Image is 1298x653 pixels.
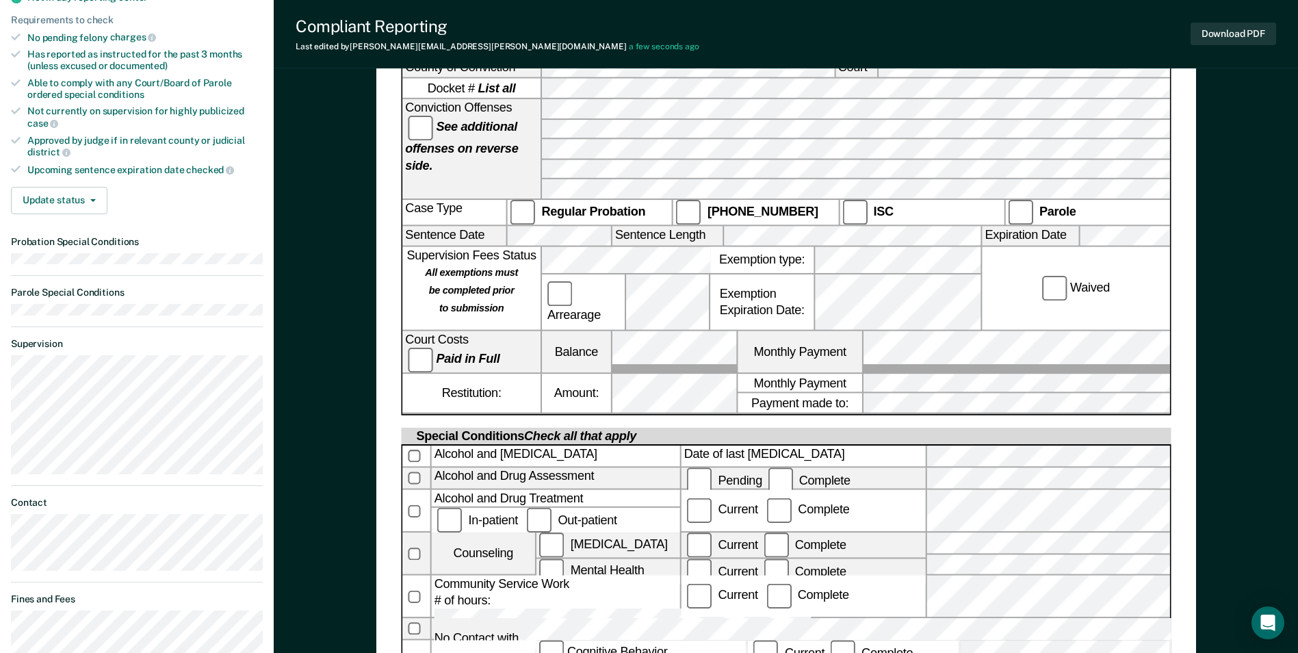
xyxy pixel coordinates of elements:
div: Not currently on supervision for highly publicized [27,105,263,129]
label: Current [684,589,760,602]
label: Monthly Payment [738,374,862,393]
div: Has reported as instructed for the past 3 months (unless excused or [27,49,263,72]
label: Complete [761,537,849,551]
div: Counseling [431,533,534,574]
input: Complete [766,498,791,523]
label: Balance [542,331,611,372]
strong: Parole [1039,205,1076,218]
div: Alcohol and Drug Assessment [431,468,679,489]
div: Last edited by [PERSON_NAME][EMAIL_ADDRESS][PERSON_NAME][DOMAIN_NAME] [296,42,699,51]
div: Complete [764,589,852,602]
input: Current [686,584,711,609]
span: checked [186,164,234,175]
input: In-patient [437,508,461,533]
dt: Parole Special Conditions [11,287,263,298]
input: Parole [1008,200,1033,225]
dt: Contact [11,497,263,509]
div: Approved by judge if in relevant county or judicial [27,135,263,158]
span: a few seconds ago [629,42,699,51]
span: charges [110,31,157,42]
button: Update status [11,187,107,214]
span: district [27,146,70,157]
div: Court Costs [402,331,541,372]
label: Date of last [MEDICAL_DATA] [681,446,924,466]
label: Monthly Payment [738,331,862,372]
strong: Regular Probation [541,205,645,218]
label: Payment made to: [738,394,862,413]
div: Alcohol and Drug Treatment [431,490,679,507]
div: Special Conditions [413,428,639,444]
input: Complete [764,559,788,584]
dt: Supervision [11,338,263,350]
div: Able to comply with any Court/Board of Parole ordered special [27,77,263,101]
input: Paid in Full [408,347,432,372]
input: Pending [686,468,711,493]
label: [MEDICAL_DATA] [536,533,680,557]
strong: Paid in Full [436,352,499,366]
input: Complete [764,533,788,557]
dt: Probation Special Conditions [11,236,263,248]
label: Out-patient [523,513,619,526]
span: Check all that apply [524,429,636,443]
label: Sentence Length [612,227,723,245]
label: Complete [765,473,853,487]
label: Amount: [542,374,611,413]
input: Current [686,559,711,584]
label: Current [684,537,760,551]
div: Community Service Work # of hours: [431,576,679,617]
label: Mental Health [536,559,680,584]
strong: [PHONE_NUMBER] [708,205,818,218]
input: Arrearage [547,281,572,306]
div: Supervision Fees Status [402,246,541,329]
input: ISC [842,200,866,225]
div: Requirements to check [11,14,263,26]
div: Conviction Offenses [402,99,541,199]
input: Regular Probation [510,200,534,225]
button: Download PDF [1191,23,1276,45]
label: Pending [684,473,764,487]
input: See additional offenses on reverse side. [408,116,432,140]
div: Upcoming sentence expiration date [27,164,263,176]
span: Docket # [427,80,515,97]
div: Alcohol and [MEDICAL_DATA] [431,446,679,466]
label: Waived [1039,275,1113,300]
span: conditions [98,89,144,100]
input: Mental Health [539,559,564,584]
input: [MEDICAL_DATA] [539,533,564,557]
dt: Fines and Fees [11,593,263,605]
div: Case Type [402,200,506,225]
label: Expiration Date [982,227,1078,245]
strong: ISC [873,205,893,218]
label: Arrearage [545,281,622,323]
input: Current [686,498,711,523]
input: Out-patient [526,508,551,533]
strong: List all [478,81,515,95]
label: Complete [761,564,849,578]
input: [PHONE_NUMBER] [676,200,701,225]
input: Complete [768,468,792,493]
div: Open Intercom Messenger [1251,606,1284,639]
strong: All exemptions must be completed prior to submission [425,266,518,314]
span: case [27,118,58,129]
input: Current [686,533,711,557]
span: documented) [109,60,167,71]
div: Exemption Expiration Date: [710,274,814,330]
label: Current [684,503,760,517]
div: Compliant Reporting [296,16,699,36]
label: Complete [764,503,852,517]
label: Exemption type: [710,246,814,272]
input: Complete [766,584,791,609]
strong: See additional offenses on reverse side. [405,120,518,172]
div: Restitution: [402,374,541,413]
input: Waived [1042,275,1067,300]
div: No pending felony [27,31,263,44]
label: Sentence Date [402,227,506,245]
label: In-patient [434,513,523,526]
label: Current [684,564,760,578]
